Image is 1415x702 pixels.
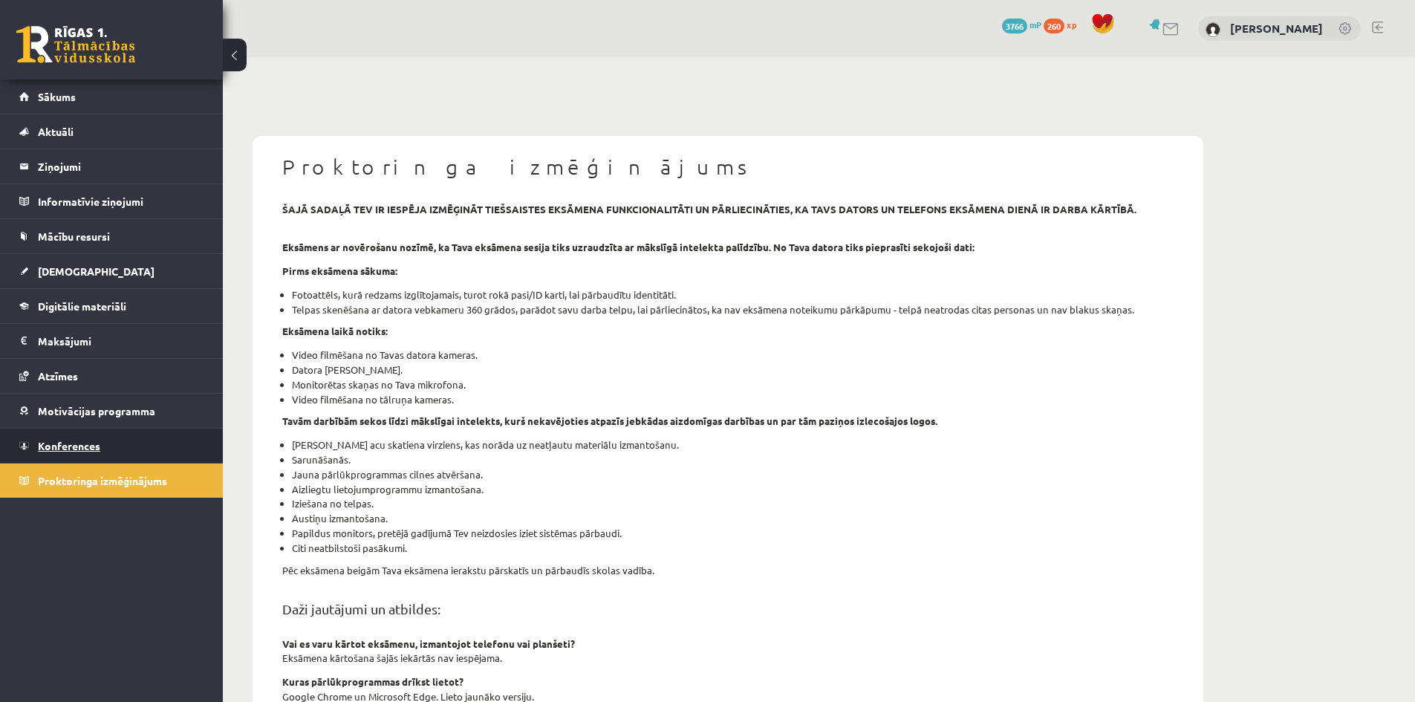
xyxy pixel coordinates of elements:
li: Aizliegtu lietojumprogrammu izmantošana. [292,482,1174,497]
span: Atzīmes [38,369,78,383]
li: Sarunāšanās. [292,452,1174,467]
a: Mācību resursi [19,219,204,253]
span: Konferences [38,439,100,452]
li: Citi neatbilstoši pasākumi. [292,541,1174,556]
strong: Eksāmens ar novērošanu nozīmē, ka Tava eksāmena sesija tiks uzraudzīta ar mākslīgā intelekta palī... [282,241,975,253]
li: Papildus monitors, pretējā gadījumā Tev neizdosies iziet sistēmas pārbaudi. [292,526,1174,541]
p: Eksāmena kārtošana šajās iekārtās nav iespējama. [282,651,1174,666]
span: 3766 [1002,19,1027,33]
strong: Vai es varu kārtot eksāmenu, izmantojot telefonu vai planšeti? [282,637,575,650]
span: Mācību resursi [38,230,110,243]
a: Informatīvie ziņojumi [19,184,204,218]
a: Maksājumi [19,324,204,358]
a: Aktuāli [19,114,204,149]
a: [PERSON_NAME] [1230,21,1323,36]
a: Sākums [19,79,204,114]
a: 260 xp [1044,19,1084,30]
span: Proktoringa izmēģinājums [38,474,167,487]
a: Digitālie materiāli [19,289,204,323]
strong: šajā sadaļā tev ir iespēja izmēģināt tiešsaistes eksāmena funkcionalitāti un pārliecināties, ka t... [282,203,1136,215]
a: Proktoringa izmēģinājums [19,464,204,498]
span: [DEMOGRAPHIC_DATA] [38,264,154,278]
a: Ziņojumi [19,149,204,183]
span: mP [1029,19,1041,30]
span: Digitālie materiāli [38,299,126,313]
span: Aktuāli [38,125,74,138]
a: Rīgas 1. Tālmācības vidusskola [16,26,135,63]
legend: Maksājumi [38,324,204,358]
strong: Eksāmena laikā notiks: [282,325,388,337]
strong: Tavām darbībām sekos līdzi mākslīgai intelekts, kurš nekavējoties atpazīs jebkādas aizdomīgas dar... [282,415,937,427]
legend: Informatīvie ziņojumi [38,184,204,218]
span: Sākums [38,90,76,103]
li: Austiņu izmantošana. [292,511,1174,526]
span: xp [1067,19,1076,30]
p: Pēc eksāmena beigām Tava eksāmena ierakstu pārskatīs un pārbaudīs skolas vadība. [282,563,1174,578]
a: Atzīmes [19,359,204,393]
li: Fotoattēls, kurā redzams izglītojamais, turot rokā pasi/ID karti, lai pārbaudītu identitāti. [292,287,1174,302]
li: [PERSON_NAME] acu skatiena virziens, kas norāda uz neatļautu materiālu izmantošanu. [292,438,1174,452]
li: Telpas skenēšana ar datora vebkameru 360 grādos, parādot savu darba telpu, lai pārliecinātos, ka ... [292,302,1174,317]
span: Motivācijas programma [38,404,155,417]
a: Konferences [19,429,204,463]
h2: Daži jautājumi un atbildes: [282,601,1174,617]
li: Video filmēšana no tālruņa kameras. [292,392,1174,407]
a: [DEMOGRAPHIC_DATA] [19,254,204,288]
strong: Kuras pārlūkprogrammas drīkst lietot? [282,675,463,688]
img: Rita Margarita Metuzāle [1206,22,1220,37]
li: Video filmēšana no Tavas datora kameras. [292,348,1174,363]
legend: Ziņojumi [38,149,204,183]
strong: Pirms eksāmena sākuma: [282,264,397,277]
li: Jauna pārlūkprogrammas cilnes atvēršana. [292,467,1174,482]
li: Datora [PERSON_NAME]. [292,363,1174,377]
li: Monitorētas skaņas no Tava mikrofona. [292,377,1174,392]
h1: Proktoringa izmēģinājums [282,155,1174,180]
a: Motivācijas programma [19,394,204,428]
span: 260 [1044,19,1064,33]
li: Iziešana no telpas. [292,496,1174,511]
a: 3766 mP [1002,19,1041,30]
